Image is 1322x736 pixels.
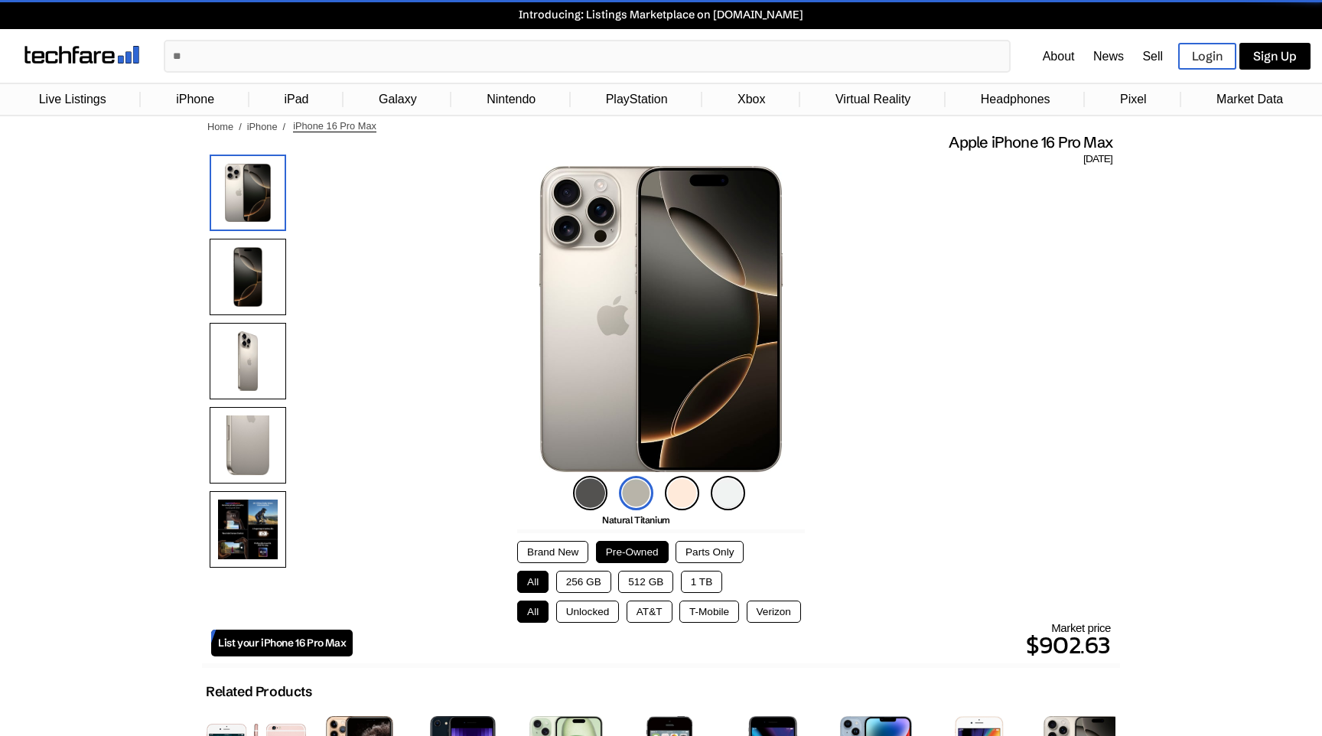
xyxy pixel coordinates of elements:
button: T-Mobile [679,601,739,623]
a: About [1043,50,1075,63]
a: News [1093,50,1124,63]
img: black-titanium-icon [573,476,607,510]
button: 1 TB [681,571,722,593]
a: Live Listings [31,85,114,114]
img: Camera [210,407,286,484]
a: Sell [1142,50,1163,63]
a: Xbox [730,85,773,114]
button: Parts Only [676,541,744,563]
a: Galaxy [371,85,425,114]
button: Pre-Owned [596,541,669,563]
a: Sign Up [1239,43,1311,70]
button: Verizon [747,601,801,623]
img: natural-titanium-icon [619,476,653,510]
img: iPhone 16 Pro Max [539,166,783,472]
a: Market Data [1209,85,1291,114]
a: iPad [276,85,316,114]
a: PlayStation [598,85,676,114]
a: Home [207,121,233,132]
span: List your iPhone 16 Pro Max [218,637,346,650]
span: iPhone 16 Pro Max [293,120,376,132]
img: iPhone 16 Pro Max [210,155,286,231]
h2: Related Products [206,683,312,700]
span: / [283,121,286,132]
img: Front [210,239,286,315]
button: All [517,571,549,593]
a: Virtual Reality [828,85,918,114]
a: Headphones [973,85,1058,114]
button: Unlocked [556,601,620,623]
button: 512 GB [618,571,673,593]
a: Nintendo [479,85,543,114]
img: Features [210,491,286,568]
a: iPhone [168,85,222,114]
a: Introducing: Listings Marketplace on [DOMAIN_NAME] [8,8,1314,21]
img: Rear [210,323,286,399]
a: iPhone [247,121,278,132]
img: desert-titanium-icon [665,476,699,510]
p: $902.63 [353,627,1111,663]
button: All [517,601,549,623]
a: Pixel [1112,85,1154,114]
button: AT&T [627,601,672,623]
a: Login [1178,43,1236,70]
span: Natural Titanium [602,514,670,526]
img: white-titanium-icon [711,476,745,510]
span: [DATE] [1083,152,1112,166]
span: Apple iPhone 16 Pro Max [949,132,1112,152]
a: List your iPhone 16 Pro Max [211,630,353,656]
span: / [239,121,242,132]
button: 256 GB [556,571,611,593]
div: Market price [353,621,1111,663]
img: techfare logo [24,46,139,64]
button: Brand New [517,541,588,563]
